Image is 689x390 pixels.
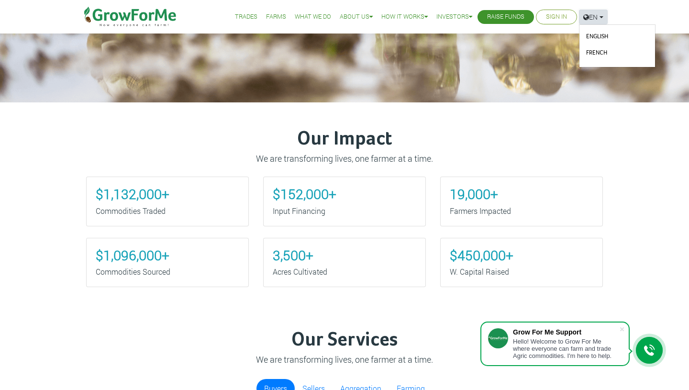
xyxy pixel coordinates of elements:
[273,185,336,203] b: $152,000+
[585,31,649,45] a: English
[450,185,498,203] b: 19,000+
[450,266,593,278] p: W. Capital Raised
[340,12,373,22] a: About Us
[266,12,286,22] a: Farms
[88,329,601,352] h3: Our Services
[88,152,601,165] p: We are transforming lives, one farmer at a time.
[96,205,239,217] p: Commodities Traded
[235,12,257,22] a: Trades
[273,266,416,278] p: Acres Cultivated
[381,12,428,22] a: How it Works
[88,353,601,366] p: We are transforming lives, one farmer at a time.
[96,185,169,203] b: $1,132,000+
[513,328,619,336] div: Grow For Me Support
[436,12,472,22] a: Investors
[88,128,601,151] h3: Our Impact
[579,10,608,24] a: EN
[450,246,513,264] b: $450,000+
[513,338,619,359] div: Hello! Welcome to Grow For Me where everyone can farm and trade Agric commodities. I'm here to help.
[546,12,567,22] a: Sign In
[585,47,649,61] a: French
[96,266,239,278] p: Commodities Sourced
[295,12,331,22] a: What We Do
[450,205,593,217] p: Farmers Impacted
[96,246,169,264] b: $1,096,000+
[273,205,416,217] p: Input Financing
[487,12,524,22] a: Raise Funds
[273,246,313,264] b: 3,500+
